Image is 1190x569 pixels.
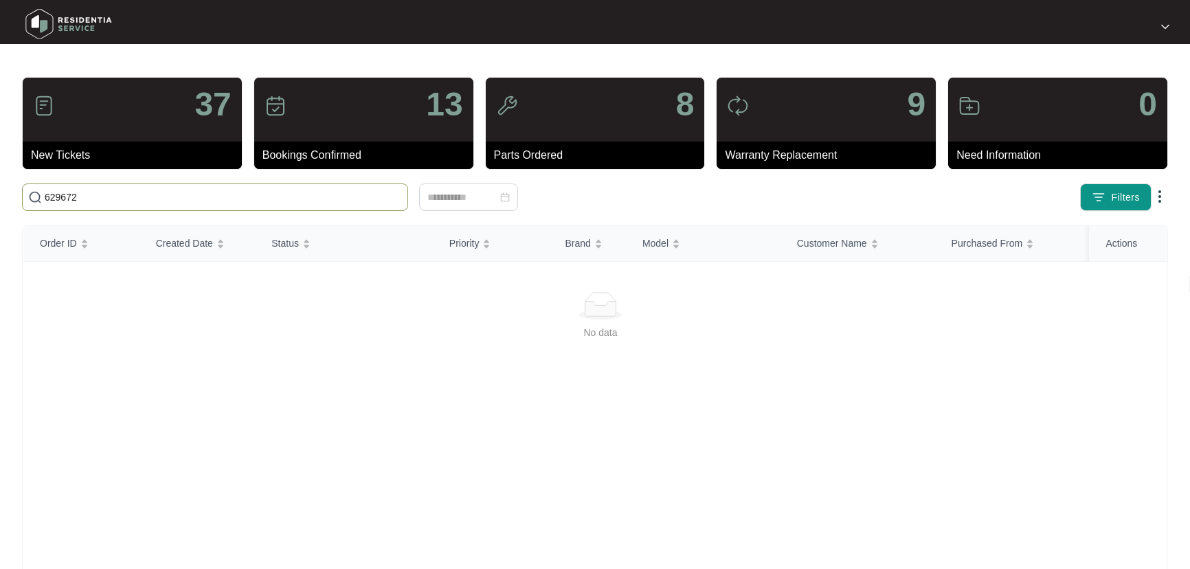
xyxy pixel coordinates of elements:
[31,147,242,164] p: New Tickets
[565,236,590,251] span: Brand
[23,225,139,262] th: Order ID
[262,147,473,164] p: Bookings Confirmed
[958,95,980,117] img: icon
[1152,188,1168,205] img: dropdown arrow
[1111,190,1140,205] span: Filters
[494,147,705,164] p: Parts Ordered
[433,225,549,262] th: Priority
[156,236,213,251] span: Created Date
[33,95,55,117] img: icon
[45,190,402,205] input: Search by Order Id, Assignee Name, Customer Name, Brand and Model
[727,95,749,117] img: icon
[676,88,695,121] p: 8
[797,236,867,251] span: Customer Name
[139,225,256,262] th: Created Date
[496,95,518,117] img: icon
[1092,190,1105,204] img: filter icon
[626,225,781,262] th: Model
[449,236,480,251] span: Priority
[1161,23,1169,30] img: dropdown arrow
[781,225,935,262] th: Customer Name
[265,95,287,117] img: icon
[426,88,462,121] p: 13
[956,147,1167,164] p: Need Information
[1089,225,1167,262] th: Actions
[28,190,42,204] img: search-icon
[548,225,625,262] th: Brand
[725,147,936,164] p: Warranty Replacement
[952,236,1022,251] span: Purchased From
[45,325,1156,340] div: No data
[194,88,231,121] p: 37
[1080,183,1152,211] button: filter iconFilters
[271,236,299,251] span: Status
[1138,88,1157,121] p: 0
[642,236,669,251] span: Model
[40,236,77,251] span: Order ID
[907,88,925,121] p: 9
[255,225,433,262] th: Status
[21,3,117,45] img: residentia service logo
[935,225,1090,262] th: Purchased From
